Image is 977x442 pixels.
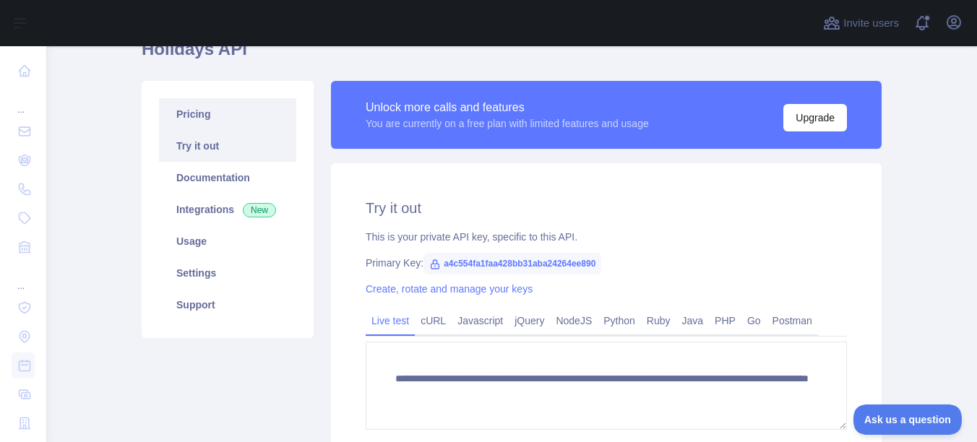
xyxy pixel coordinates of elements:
a: Support [159,289,296,321]
a: Usage [159,225,296,257]
h2: Try it out [366,198,847,218]
span: Invite users [843,15,899,32]
a: Java [676,309,710,332]
a: Ruby [641,309,676,332]
a: Try it out [159,130,296,162]
a: Javascript [452,309,509,332]
a: Create, rotate and manage your keys [366,283,533,295]
div: You are currently on a free plan with limited features and usage [366,116,649,131]
div: ... [12,87,35,116]
a: PHP [709,309,741,332]
div: Unlock more calls and features [366,99,649,116]
a: Go [741,309,767,332]
a: jQuery [509,309,550,332]
a: Integrations New [159,194,296,225]
a: Settings [159,257,296,289]
button: Invite users [820,12,902,35]
a: Live test [366,309,415,332]
a: cURL [415,309,452,332]
div: Primary Key: [366,256,847,270]
a: Python [598,309,641,332]
a: Pricing [159,98,296,130]
a: Postman [767,309,818,332]
span: a4c554fa1faa428bb31aba24264ee890 [423,253,601,274]
a: Documentation [159,162,296,194]
a: NodeJS [550,309,598,332]
span: New [243,203,276,217]
iframe: Toggle Customer Support [853,404,963,435]
button: Upgrade [783,104,847,131]
div: ... [12,263,35,292]
h1: Holidays API [142,38,882,72]
div: This is your private API key, specific to this API. [366,230,847,244]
